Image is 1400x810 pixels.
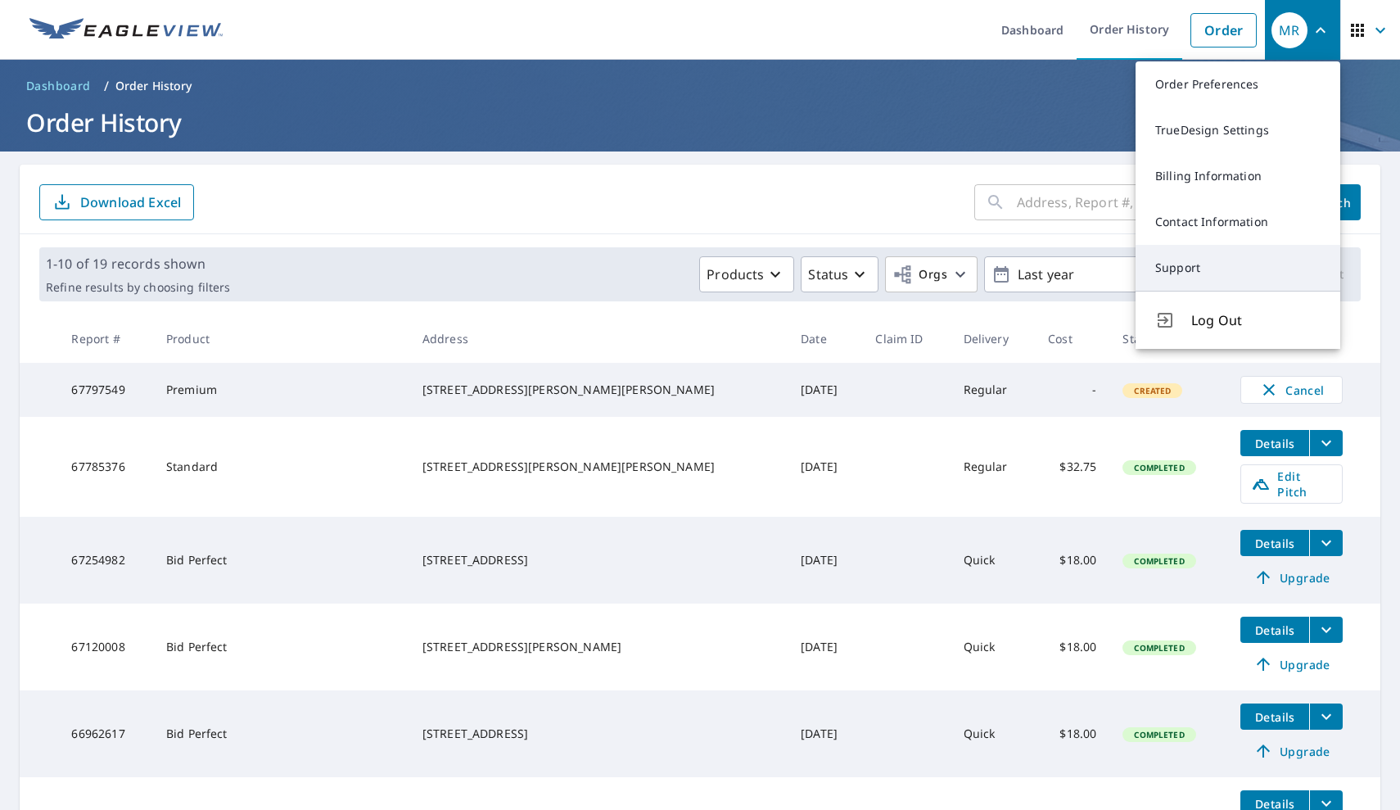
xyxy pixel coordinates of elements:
[104,76,109,96] li: /
[20,106,1380,139] h1: Order History
[788,604,862,690] td: [DATE]
[862,314,950,363] th: Claim ID
[1309,704,1343,730] button: filesDropdownBtn-66962617
[1136,107,1340,153] a: TrueDesign Settings
[1191,310,1321,330] span: Log Out
[788,314,862,363] th: Date
[1251,468,1332,500] span: Edit Pitch
[46,280,230,295] p: Refine results by choosing filters
[951,604,1036,690] td: Quick
[1190,13,1257,48] a: Order
[153,604,409,690] td: Bid Perfect
[153,314,409,363] th: Product
[422,726,775,742] div: [STREET_ADDRESS]
[422,459,775,475] div: [STREET_ADDRESS][PERSON_NAME][PERSON_NAME]
[153,363,409,417] td: Premium
[39,184,194,220] button: Download Excel
[153,690,409,777] td: Bid Perfect
[58,690,152,777] td: 66962617
[58,363,152,417] td: 67797549
[1035,314,1109,363] th: Cost
[699,256,794,292] button: Products
[1309,617,1343,643] button: filesDropdownBtn-67120008
[951,417,1036,517] td: Regular
[1315,195,1348,210] span: Search
[1136,153,1340,199] a: Billing Information
[26,78,91,94] span: Dashboard
[1240,738,1343,764] a: Upgrade
[153,417,409,517] td: Standard
[707,265,764,284] p: Products
[1035,690,1109,777] td: $18.00
[1240,564,1343,591] a: Upgrade
[892,265,947,285] span: Orgs
[422,382,775,398] div: [STREET_ADDRESS][PERSON_NAME][PERSON_NAME]
[1011,260,1203,289] p: Last year
[1240,617,1309,643] button: detailsBtn-67120008
[1109,314,1227,363] th: Status
[58,517,152,604] td: 67254982
[1136,199,1340,245] a: Contact Information
[1240,704,1309,730] button: detailsBtn-66962617
[1124,555,1194,567] span: Completed
[1035,517,1109,604] td: $18.00
[1271,12,1307,48] div: MR
[58,604,152,690] td: 67120008
[153,517,409,604] td: Bid Perfect
[1240,530,1309,556] button: detailsBtn-67254982
[20,73,97,99] a: Dashboard
[984,256,1230,292] button: Last year
[1017,179,1289,225] input: Address, Report #, Claim ID, etc.
[80,193,181,211] p: Download Excel
[1250,709,1299,725] span: Details
[1240,430,1309,456] button: detailsBtn-67785376
[1250,568,1333,587] span: Upgrade
[1258,380,1325,400] span: Cancel
[1124,729,1194,740] span: Completed
[58,314,152,363] th: Report #
[1240,376,1343,404] button: Cancel
[1035,604,1109,690] td: $18.00
[951,517,1036,604] td: Quick
[1035,363,1109,417] td: -
[422,639,775,655] div: [STREET_ADDRESS][PERSON_NAME]
[1250,741,1333,761] span: Upgrade
[1309,430,1343,456] button: filesDropdownBtn-67785376
[1035,417,1109,517] td: $32.75
[1136,245,1340,291] a: Support
[46,254,230,274] p: 1-10 of 19 records shown
[1250,436,1299,451] span: Details
[788,517,862,604] td: [DATE]
[951,690,1036,777] td: Quick
[1136,291,1340,349] button: Log Out
[20,73,1380,99] nav: breadcrumb
[409,314,788,363] th: Address
[951,363,1036,417] td: Regular
[1240,651,1343,677] a: Upgrade
[1250,654,1333,674] span: Upgrade
[29,18,223,43] img: EV Logo
[1124,642,1194,654] span: Completed
[951,314,1036,363] th: Delivery
[788,363,862,417] td: [DATE]
[1250,622,1299,638] span: Details
[885,256,978,292] button: Orgs
[788,690,862,777] td: [DATE]
[808,265,848,284] p: Status
[1136,61,1340,107] a: Order Preferences
[1250,536,1299,551] span: Details
[1124,385,1181,396] span: Created
[1240,464,1343,504] a: Edit Pitch
[115,78,192,94] p: Order History
[1124,462,1194,473] span: Completed
[422,552,775,568] div: [STREET_ADDRESS]
[1309,530,1343,556] button: filesDropdownBtn-67254982
[788,417,862,517] td: [DATE]
[58,417,152,517] td: 67785376
[801,256,878,292] button: Status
